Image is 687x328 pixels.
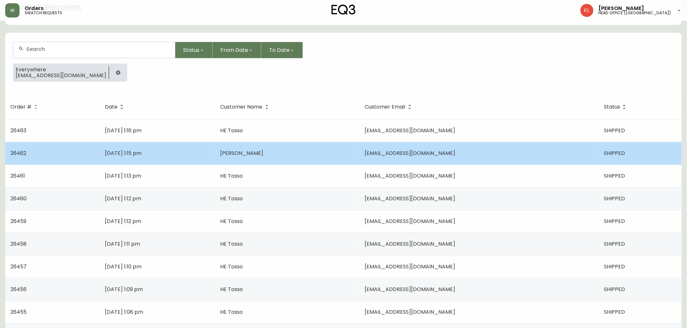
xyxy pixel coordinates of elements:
span: [DATE] 1:13 pm [105,172,141,180]
span: 26461 [10,172,25,180]
span: [DATE] 1:12 pm [105,195,141,202]
img: 2c0c8aa7421344cf0398c7f872b772b5 [581,4,593,17]
img: logo [331,5,356,15]
span: 26462 [10,149,26,157]
span: 26463 [10,127,26,134]
span: SHIPPED [604,127,625,134]
span: 26455 [10,308,27,316]
span: Date [105,105,118,109]
span: HE Tosso [220,263,243,270]
span: HE Tosso [220,286,243,293]
span: Status [183,46,199,54]
span: SHIPPED [604,195,625,202]
span: SHIPPED [604,286,625,293]
h5: head office ([GEOGRAPHIC_DATA]) [599,11,671,15]
span: [PERSON_NAME] [599,6,644,11]
span: [DATE] 1:09 pm [105,286,143,293]
span: HE Tosso [220,172,243,180]
span: HE Tosso [220,240,243,248]
span: [EMAIL_ADDRESS][DOMAIN_NAME] [365,240,456,248]
span: SHIPPED [604,217,625,225]
span: To Date [269,46,290,54]
span: [EMAIL_ADDRESS][DOMAIN_NAME] [365,172,456,180]
span: [EMAIL_ADDRESS][DOMAIN_NAME] [365,217,456,225]
span: SHIPPED [604,172,625,180]
span: [EMAIL_ADDRESS][DOMAIN_NAME] [365,308,456,316]
span: Orders [25,6,44,11]
span: Status [604,104,629,110]
span: 26456 [10,286,27,293]
span: SHIPPED [604,240,625,248]
span: 26457 [10,263,27,270]
span: [EMAIL_ADDRESS][DOMAIN_NAME] [365,286,456,293]
span: [DATE] 1:12 pm [105,217,141,225]
span: [EMAIL_ADDRESS][DOMAIN_NAME] [365,127,456,134]
span: SHIPPED [604,149,625,157]
span: 26458 [10,240,27,248]
span: Customer Email [365,104,414,110]
span: HE Tosso [220,217,243,225]
span: HE Tosso [220,127,243,134]
input: Search [26,46,170,52]
span: Customer Name [220,104,271,110]
span: Customer Email [365,105,406,109]
span: [EMAIL_ADDRESS][DOMAIN_NAME] [365,149,456,157]
span: [DATE] 1:11 pm [105,240,140,248]
button: Status [175,42,213,58]
button: From Date [213,42,261,58]
span: [EMAIL_ADDRESS][DOMAIN_NAME] [16,73,106,78]
span: HE Tosso [220,195,243,202]
span: 26460 [10,195,27,202]
span: [EMAIL_ADDRESS][DOMAIN_NAME] [365,195,456,202]
span: Customer Name [220,105,263,109]
span: [PERSON_NAME] [220,149,264,157]
span: Status [604,105,620,109]
span: Order # [10,105,31,109]
span: [DATE] 1:08 pm [105,308,143,316]
span: Date [105,104,126,110]
span: [DATE] 1:16 pm [105,127,142,134]
span: [DATE] 1:10 pm [105,263,142,270]
span: From Date [220,46,248,54]
span: [EMAIL_ADDRESS][DOMAIN_NAME] [365,263,456,270]
span: SHIPPED [604,308,625,316]
span: 26459 [10,217,26,225]
span: Everywhere [16,67,106,73]
span: HE Tosso [220,308,243,316]
h5: swatch requests [25,11,62,15]
span: SHIPPED [604,263,625,270]
span: [DATE] 1:15 pm [105,149,142,157]
button: To Date [261,42,303,58]
span: Order # [10,104,40,110]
